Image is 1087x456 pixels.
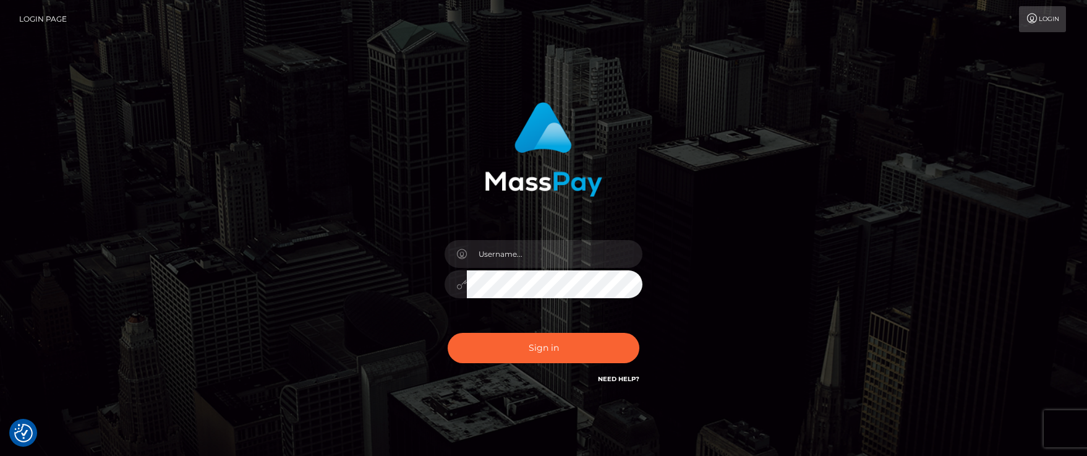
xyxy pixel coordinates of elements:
[14,424,33,442] img: Revisit consent button
[1019,6,1066,32] a: Login
[448,333,639,363] button: Sign in
[485,102,602,197] img: MassPay Login
[14,424,33,442] button: Consent Preferences
[598,375,639,383] a: Need Help?
[19,6,67,32] a: Login Page
[467,240,642,268] input: Username...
